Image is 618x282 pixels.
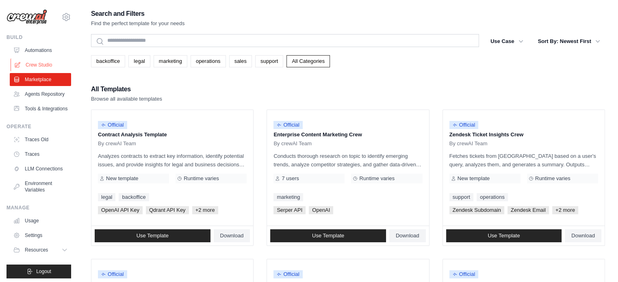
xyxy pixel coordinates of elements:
[154,55,187,67] a: marketing
[91,19,185,28] p: Find the perfect template for your needs
[98,270,127,278] span: Official
[36,268,51,275] span: Logout
[10,133,71,146] a: Traces Old
[449,206,504,214] span: Zendesk Subdomain
[449,131,598,139] p: Zendesk Ticket Insights Crew
[184,175,219,182] span: Runtime varies
[7,205,71,211] div: Manage
[446,229,562,242] a: Use Template
[91,55,125,67] a: backoffice
[10,214,71,227] a: Usage
[309,206,333,214] span: OpenAI
[282,175,299,182] span: 7 users
[7,9,47,25] img: Logo
[389,229,426,242] a: Download
[10,44,71,57] a: Automations
[10,148,71,161] a: Traces
[10,73,71,86] a: Marketplace
[7,123,71,130] div: Operate
[220,232,244,239] span: Download
[7,34,71,41] div: Build
[273,193,303,201] a: marketing
[91,95,162,103] p: Browse all available templates
[91,84,162,95] h2: All Templates
[535,175,570,182] span: Runtime varies
[255,55,283,67] a: support
[98,140,136,147] span: By crewAI Team
[7,265,71,278] button: Logout
[449,193,473,201] a: support
[273,121,303,129] span: Official
[359,175,395,182] span: Runtime varies
[10,177,71,196] a: Environment Variables
[273,140,312,147] span: By crewAI Team
[10,162,71,175] a: LLM Connections
[449,140,488,147] span: By crewAI Team
[146,206,189,214] span: Qdrant API Key
[458,175,490,182] span: New template
[273,206,306,214] span: Serper API
[396,232,419,239] span: Download
[11,58,72,71] a: Crew Studio
[98,131,247,139] p: Contract Analysis Template
[507,206,549,214] span: Zendesk Email
[10,102,71,115] a: Tools & Integrations
[565,229,601,242] a: Download
[312,232,344,239] span: Use Template
[91,8,185,19] h2: Search and Filters
[449,152,598,169] p: Fetches tickets from [GEOGRAPHIC_DATA] based on a user's query, analyzes them, and generates a su...
[95,229,210,242] a: Use Template
[98,152,247,169] p: Analyzes contracts to extract key information, identify potential issues, and provide insights fo...
[214,229,250,242] a: Download
[273,152,422,169] p: Conducts thorough research on topic to identify emerging trends, analyze competitor strategies, a...
[25,247,48,253] span: Resources
[229,55,252,67] a: sales
[137,232,169,239] span: Use Template
[98,193,115,201] a: legal
[192,206,218,214] span: +2 more
[486,34,528,49] button: Use Case
[10,229,71,242] a: Settings
[273,131,422,139] p: Enterprise Content Marketing Crew
[286,55,330,67] a: All Categories
[449,270,479,278] span: Official
[571,232,595,239] span: Download
[191,55,226,67] a: operations
[98,206,143,214] span: OpenAI API Key
[106,175,138,182] span: New template
[449,121,479,129] span: Official
[488,232,520,239] span: Use Template
[128,55,150,67] a: legal
[10,88,71,101] a: Agents Repository
[119,193,149,201] a: backoffice
[533,34,605,49] button: Sort By: Newest First
[273,270,303,278] span: Official
[10,243,71,256] button: Resources
[477,193,508,201] a: operations
[270,229,386,242] a: Use Template
[98,121,127,129] span: Official
[552,206,578,214] span: +2 more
